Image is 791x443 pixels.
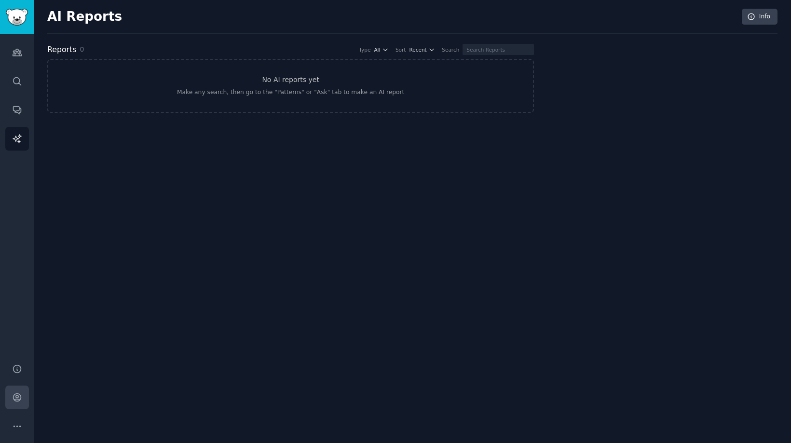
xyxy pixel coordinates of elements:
[409,46,426,53] span: Recent
[742,9,777,25] a: Info
[177,88,404,97] div: Make any search, then go to the "Patterns" or "Ask" tab to make an AI report
[262,75,319,85] h3: No AI reports yet
[359,46,370,53] div: Type
[463,44,534,55] input: Search Reports
[6,9,28,26] img: GummySearch logo
[47,59,534,113] a: No AI reports yetMake any search, then go to the "Patterns" or "Ask" tab to make an AI report
[80,45,84,53] span: 0
[47,9,122,25] h2: AI Reports
[409,46,435,53] button: Recent
[395,46,406,53] div: Sort
[47,44,76,56] h2: Reports
[442,46,459,53] div: Search
[374,46,389,53] button: All
[374,46,380,53] span: All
